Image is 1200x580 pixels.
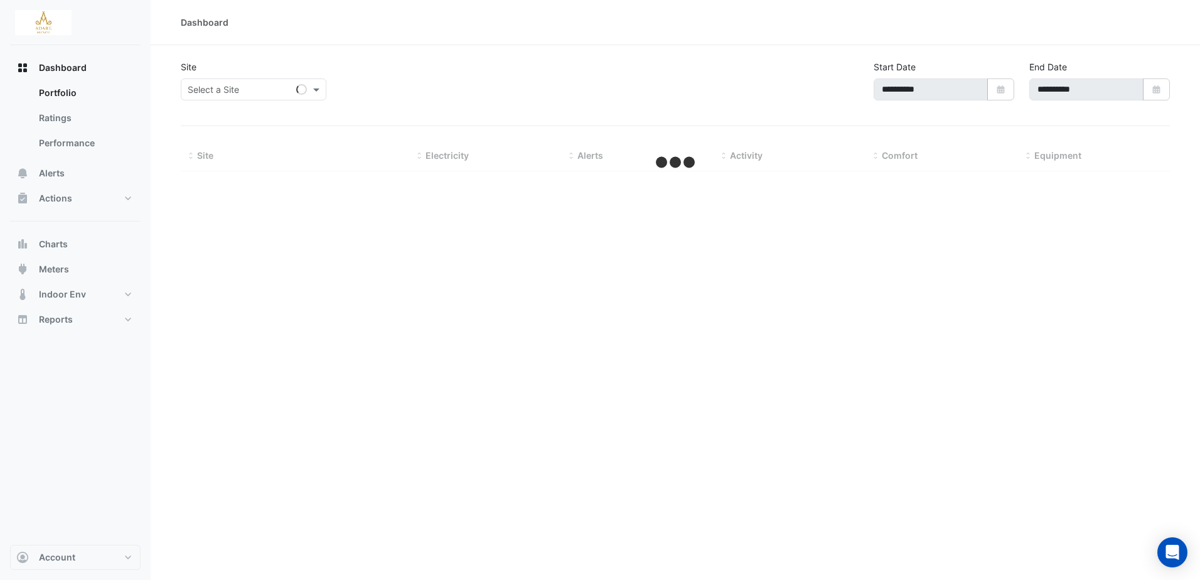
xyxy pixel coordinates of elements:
[426,150,469,161] span: Electricity
[29,80,141,105] a: Portfolio
[882,150,918,161] span: Comfort
[181,60,196,73] label: Site
[39,167,65,180] span: Alerts
[15,10,72,35] img: Company Logo
[10,55,141,80] button: Dashboard
[197,150,213,161] span: Site
[39,238,68,250] span: Charts
[16,288,29,301] app-icon: Indoor Env
[29,131,141,156] a: Performance
[181,16,228,29] div: Dashboard
[39,551,75,564] span: Account
[16,167,29,180] app-icon: Alerts
[10,257,141,282] button: Meters
[10,307,141,332] button: Reports
[39,288,86,301] span: Indoor Env
[39,62,87,74] span: Dashboard
[39,263,69,276] span: Meters
[10,232,141,257] button: Charts
[1157,537,1187,567] div: Open Intercom Messenger
[16,62,29,74] app-icon: Dashboard
[874,60,916,73] label: Start Date
[10,545,141,570] button: Account
[39,313,73,326] span: Reports
[1034,150,1081,161] span: Equipment
[16,313,29,326] app-icon: Reports
[10,161,141,186] button: Alerts
[16,192,29,205] app-icon: Actions
[16,263,29,276] app-icon: Meters
[29,105,141,131] a: Ratings
[730,150,763,161] span: Activity
[10,80,141,161] div: Dashboard
[10,282,141,307] button: Indoor Env
[16,238,29,250] app-icon: Charts
[577,150,603,161] span: Alerts
[39,192,72,205] span: Actions
[10,186,141,211] button: Actions
[1029,60,1067,73] label: End Date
